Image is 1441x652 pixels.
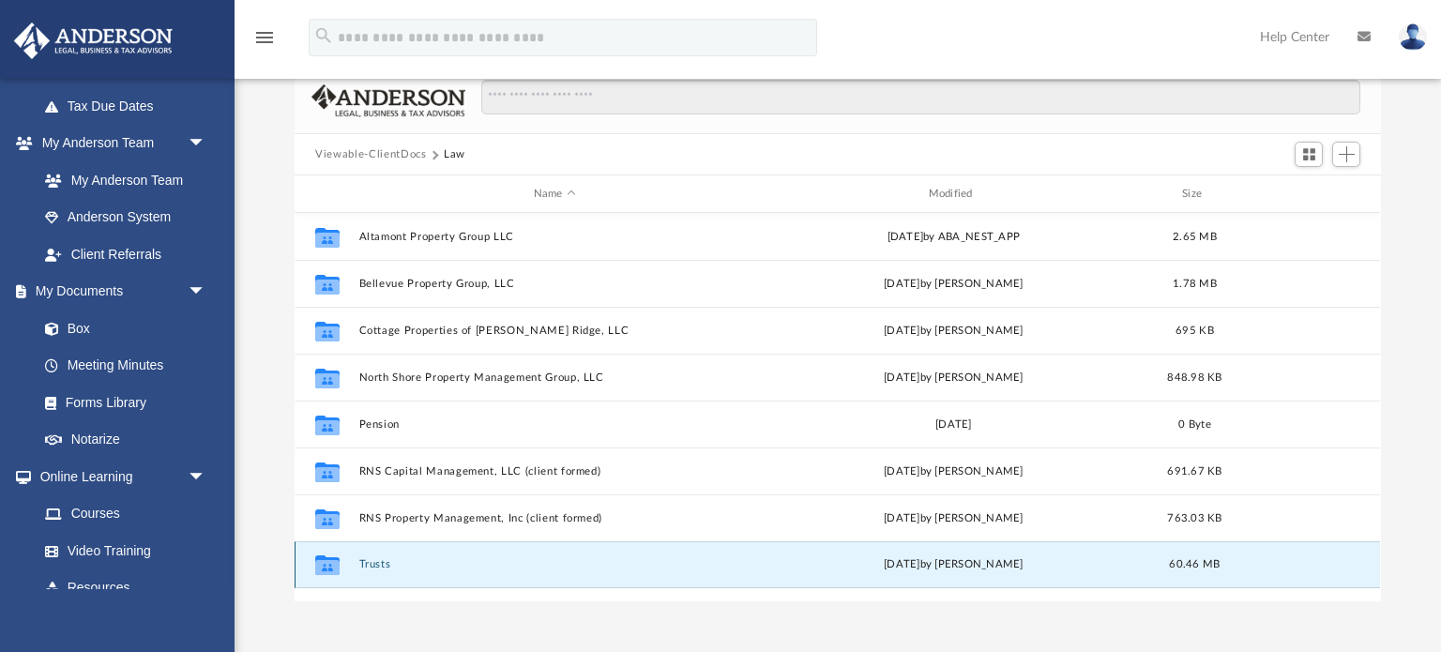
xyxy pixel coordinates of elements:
button: Switch to Grid View [1295,142,1323,168]
div: [DATE] by [PERSON_NAME] [758,556,1149,573]
span: 1.78 MB [1173,279,1217,289]
a: Online Learningarrow_drop_down [13,458,225,495]
div: [DATE] by [PERSON_NAME] [758,370,1149,387]
div: Name [358,186,750,203]
button: Viewable-ClientDocs [315,146,426,163]
span: arrow_drop_down [188,125,225,163]
span: arrow_drop_down [188,458,225,496]
span: 848.98 KB [1168,372,1222,383]
div: [DATE] by [PERSON_NAME] [758,510,1149,527]
span: 2.65 MB [1173,232,1217,242]
div: [DATE] by [PERSON_NAME] [758,323,1149,340]
a: Tax Due Dates [26,87,235,125]
span: arrow_drop_down [188,273,225,311]
a: My Documentsarrow_drop_down [13,273,225,311]
a: Forms Library [26,384,216,421]
button: North Shore Property Management Group, LLC [359,371,751,384]
button: Pension [359,418,751,431]
a: Box [26,310,216,347]
i: menu [253,26,276,49]
img: Anderson Advisors Platinum Portal [8,23,178,59]
span: 0 Byte [1179,419,1212,430]
a: Courses [26,495,225,533]
div: [DATE] by [PERSON_NAME] [758,276,1149,293]
span: 763.03 KB [1168,513,1222,523]
div: id [303,186,350,203]
div: Modified [758,186,1149,203]
div: [DATE] [758,417,1149,433]
a: Anderson System [26,199,225,236]
div: [DATE] by [PERSON_NAME] [758,463,1149,480]
a: My Anderson Team [26,161,216,199]
a: Resources [26,569,225,607]
button: Bellevue Property Group, LLC [359,278,751,290]
button: Trusts [359,558,751,570]
div: id [1241,186,1373,203]
button: RNS Property Management, Inc (client formed) [359,512,751,524]
a: Meeting Minutes [26,347,225,385]
div: grid [295,213,1380,601]
a: Notarize [26,421,225,459]
a: My Anderson Teamarrow_drop_down [13,125,225,162]
a: menu [253,36,276,49]
div: [DATE] by ABA_NEST_APP [758,229,1149,246]
button: Cottage Properties of [PERSON_NAME] Ridge, LLC [359,325,751,337]
span: 691.67 KB [1168,466,1222,477]
button: Law [444,146,465,163]
button: Add [1332,142,1360,168]
span: 60.46 MB [1170,559,1221,569]
span: 695 KB [1176,326,1215,336]
button: Altamont Property Group LLC [359,231,751,243]
button: RNS Capital Management, LLC (client formed) [359,465,751,478]
a: Video Training [26,532,216,569]
input: Search files and folders [481,80,1360,115]
img: User Pic [1399,23,1427,51]
i: search [313,25,334,46]
a: Client Referrals [26,235,225,273]
div: Size [1158,186,1233,203]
